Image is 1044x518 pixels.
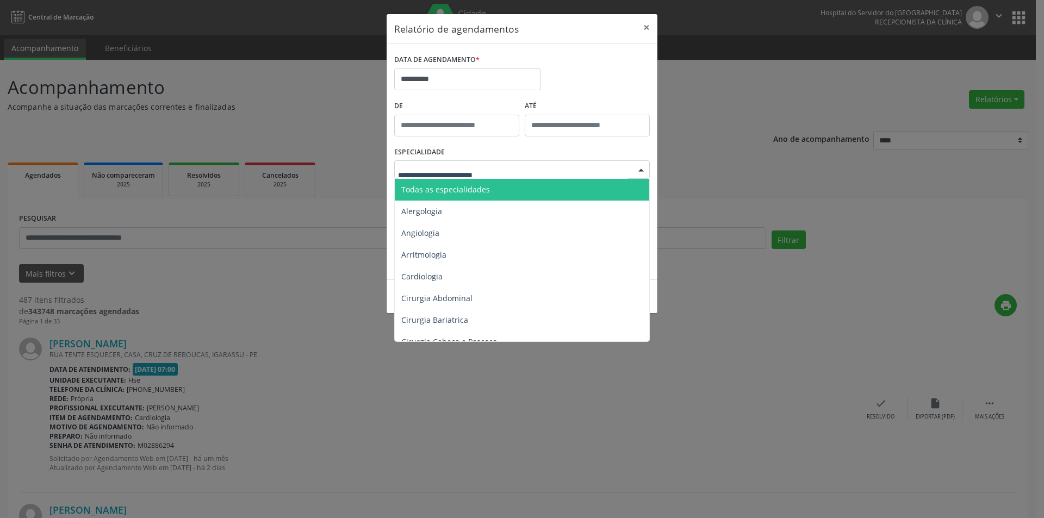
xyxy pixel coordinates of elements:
[525,98,650,115] label: ATÉ
[394,144,445,161] label: ESPECIALIDADE
[401,228,439,238] span: Angiologia
[394,98,519,115] label: De
[401,206,442,216] span: Alergologia
[401,184,490,195] span: Todas as especialidades
[401,336,497,347] span: Cirurgia Cabeça e Pescoço
[394,22,519,36] h5: Relatório de agendamentos
[401,293,473,303] span: Cirurgia Abdominal
[636,14,657,41] button: Close
[401,271,443,282] span: Cardiologia
[401,315,468,325] span: Cirurgia Bariatrica
[394,52,480,68] label: DATA DE AGENDAMENTO
[401,249,446,260] span: Arritmologia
